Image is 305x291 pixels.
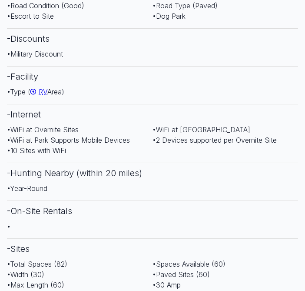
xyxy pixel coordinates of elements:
[7,125,79,134] span: • WiFi at Overnite Sites
[7,87,64,96] span: • Type ( Area)
[152,12,186,20] span: • Dog Park
[7,260,67,268] span: • Total Spaces (82)
[152,260,225,268] span: • Spaces Available (60)
[7,163,298,183] h3: - Hunting Nearby (within 20 miles)
[39,87,47,96] span: RV
[7,146,66,155] span: • 10 Sites with WiFi
[7,136,130,144] span: • WiFi at Park Supports Mobile Devices
[152,270,210,279] span: • Paved Sites (60)
[7,222,10,231] span: •
[152,125,250,134] span: • WiFi at [GEOGRAPHIC_DATA]
[7,28,298,49] h3: - Discounts
[7,104,298,124] h3: - Internet
[7,184,47,193] span: • Year-Round
[152,281,181,289] span: • 30 Amp
[7,201,298,221] h3: - On-Site Rentals
[7,270,44,279] span: • Width (30)
[7,66,298,87] h3: - Facility
[7,50,63,58] span: • Military Discount
[30,87,47,96] a: RV
[7,12,54,20] span: • Escort to Site
[7,281,64,289] span: • Max Length (60)
[7,1,84,10] span: • Road Condition (Good)
[152,1,218,10] span: • Road Type (Paved)
[7,238,298,259] h3: - Sites
[152,136,277,144] span: • 2 Devices supported per Overnite Site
